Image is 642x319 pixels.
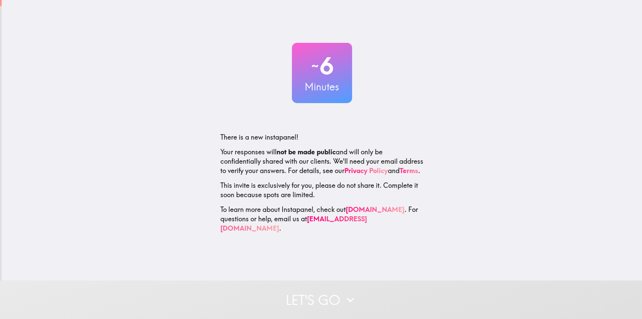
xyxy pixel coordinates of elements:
[220,147,424,175] p: Your responses will and will only be confidentially shared with our clients. We'll need your emai...
[220,205,424,233] p: To learn more about Instapanel, check out . For questions or help, email us at .
[292,52,352,80] h2: 6
[220,215,367,232] a: [EMAIL_ADDRESS][DOMAIN_NAME]
[277,148,336,156] b: not be made public
[310,56,320,76] span: ~
[220,133,298,141] span: There is a new instapanel!
[220,181,424,200] p: This invite is exclusively for you, please do not share it. Complete it soon because spots are li...
[400,166,418,175] a: Terms
[346,205,405,214] a: [DOMAIN_NAME]
[344,166,388,175] a: Privacy Policy
[292,80,352,94] h3: Minutes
